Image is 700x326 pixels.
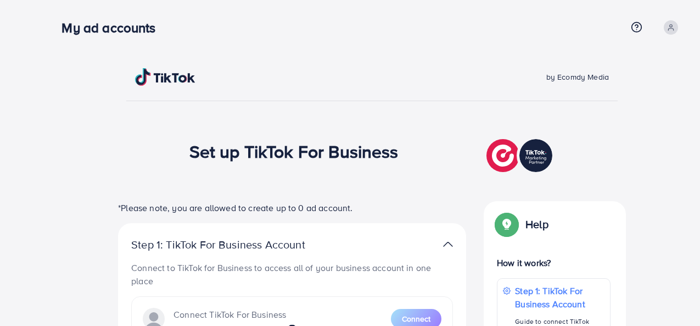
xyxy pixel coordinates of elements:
[497,214,517,234] img: Popup guide
[497,256,611,269] p: How it works?
[131,238,340,251] p: Step 1: TikTok For Business Account
[525,218,548,231] p: Help
[118,201,466,214] p: *Please note, you are allowed to create up to 0 ad account.
[135,68,195,86] img: TikTok
[546,71,609,82] span: by Ecomdy Media
[189,141,399,162] h1: Set up TikTok For Business
[443,236,453,252] img: TikTok partner
[515,284,604,311] p: Step 1: TikTok For Business Account
[61,20,164,36] h3: My ad accounts
[486,136,555,175] img: TikTok partner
